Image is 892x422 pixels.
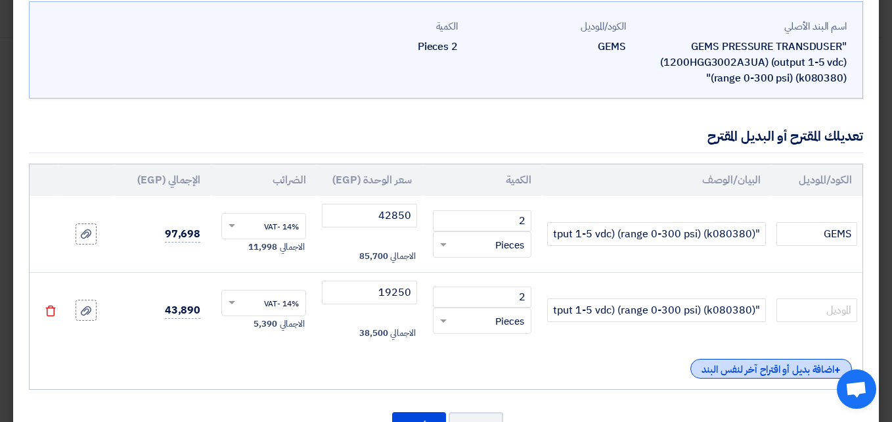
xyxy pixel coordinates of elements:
span: الاجمالي [390,250,415,263]
span: 97,698 [165,226,200,243]
input: Add Item Description [547,222,765,246]
div: 2 Pieces [300,39,458,55]
span: الاجمالي [280,317,305,331]
th: الكود/الموديل [771,164,862,196]
input: الموديل [776,222,857,246]
div: اسم البند الأصلي [636,19,847,34]
div: Open chat [837,369,876,409]
span: الاجمالي [390,327,415,340]
div: اضافة بديل أو اقتراح آخر لنفس البند [690,359,852,379]
div: الكود/الموديل [468,19,626,34]
span: 38,500 [359,327,388,340]
ng-select: VAT [221,213,306,239]
span: 43,890 [165,302,200,319]
span: 85,700 [359,250,388,263]
th: الضرائب [211,164,317,196]
input: الموديل [776,298,857,322]
th: سعر الوحدة (EGP) [317,164,422,196]
input: RFQ_STEP1.ITEMS.2.AMOUNT_TITLE [433,287,531,308]
div: GEMS [468,39,626,55]
span: 5,390 [254,317,277,331]
div: تعديلك المقترح أو البديل المقترح [707,126,863,146]
input: RFQ_STEP1.ITEMS.2.AMOUNT_TITLE [433,210,531,231]
th: الكمية [422,164,542,196]
th: البيان/الوصف [542,164,770,196]
input: أدخل سعر الوحدة [322,204,417,227]
div: "GEMS PRESSURE TRANSDUSER (1200HGG3002A3UA) (output 1-5 vdc) (range 0-300 psi) (k080380)" [636,39,847,86]
input: Add Item Description [547,298,765,322]
input: أدخل سعر الوحدة [322,281,417,304]
span: 11,998 [248,241,277,254]
span: الاجمالي [280,241,305,254]
span: + [834,362,841,378]
ng-select: VAT [221,290,306,316]
th: الإجمالي (EGP) [114,164,211,196]
span: Pieces [495,314,524,329]
div: الكمية [300,19,458,34]
span: Pieces [495,238,524,253]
